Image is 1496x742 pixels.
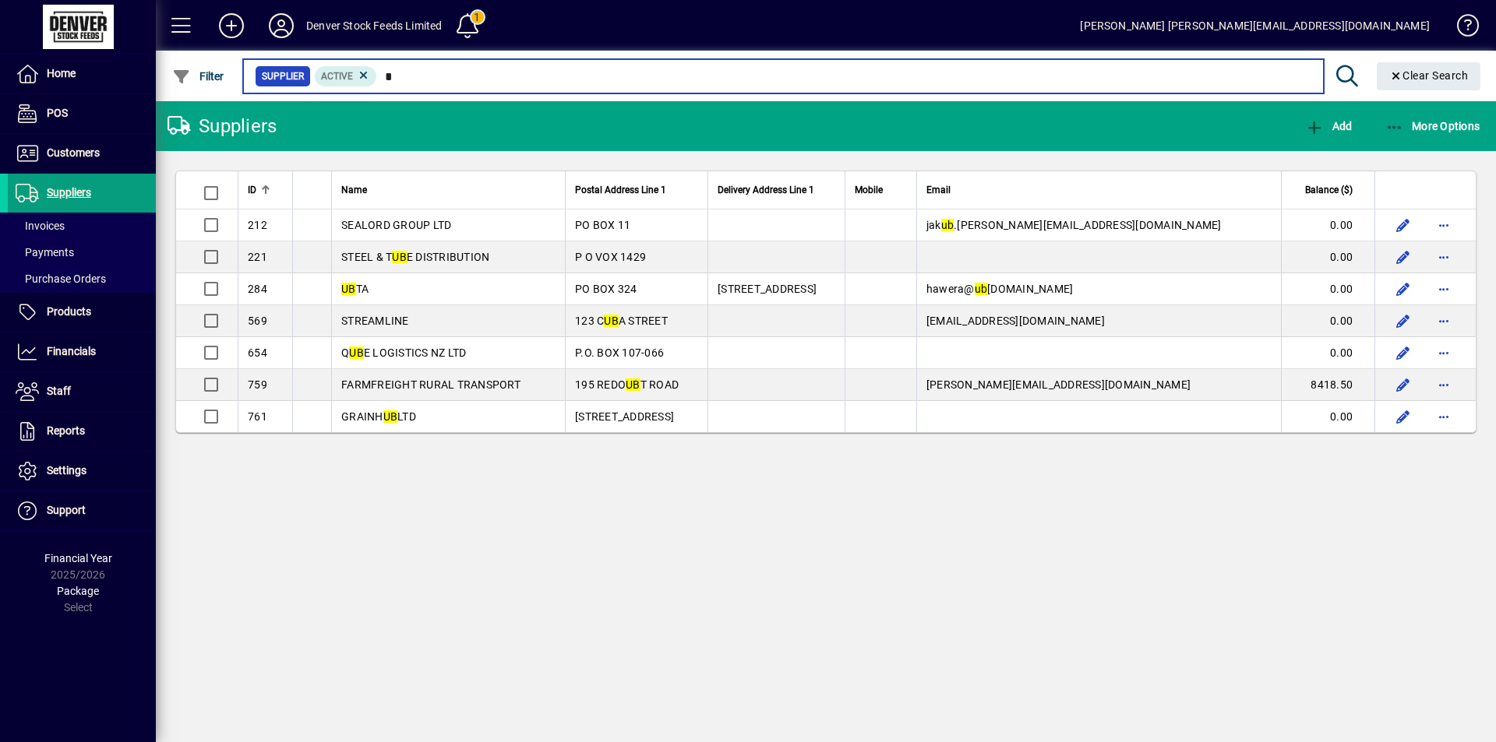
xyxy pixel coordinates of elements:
span: More Options [1385,120,1480,132]
span: Settings [47,464,86,476]
span: [EMAIL_ADDRESS][DOMAIN_NAME] [926,315,1105,327]
span: PO BOX 11 [575,219,630,231]
span: FARMFREIGHT RURAL TRANSPORT [341,378,520,391]
button: Edit [1391,340,1416,365]
div: Balance ($) [1291,181,1367,199]
div: Suppliers [168,114,277,139]
button: Profile [256,12,306,40]
span: Home [47,67,76,79]
button: Edit [1391,213,1416,237]
a: Products [8,293,156,332]
span: POS [47,107,68,119]
button: More options [1431,213,1456,237]
span: Payments [16,246,74,258]
div: Denver Stock Feeds Limited [306,13,443,38]
button: Edit [1391,372,1416,397]
span: Active [321,71,353,82]
span: Reports [47,424,85,437]
span: Clear Search [1389,69,1469,82]
td: 8418.50 [1281,369,1374,401]
span: P O VOX 1429 [575,251,646,263]
button: More Options [1381,112,1484,140]
td: 0.00 [1281,273,1374,305]
em: ub [975,283,988,295]
span: Name [341,181,367,199]
button: More options [1431,404,1456,429]
a: Financials [8,332,156,371]
a: Purchase Orders [8,266,156,292]
button: Edit [1391,404,1416,429]
div: [PERSON_NAME] [PERSON_NAME][EMAIL_ADDRESS][DOMAIN_NAME] [1080,13,1430,38]
a: Customers [8,134,156,173]
button: Add [1301,112,1356,140]
a: Settings [8,452,156,491]
span: Financial Year [44,552,112,564]
div: Name [341,181,556,199]
span: Filter [172,70,224,83]
span: jak .[PERSON_NAME][EMAIL_ADDRESS][DOMAIN_NAME] [926,219,1222,231]
span: 284 [248,283,267,295]
a: Home [8,55,156,93]
em: UB [626,378,640,391]
span: ID [248,181,256,199]
span: STEEL & T E DISTRIBUTION [341,251,489,263]
span: Suppliers [47,186,91,199]
button: Filter [168,62,228,90]
button: Edit [1391,308,1416,333]
span: Delivery Address Line 1 [718,181,814,199]
span: 123 C A STREET [575,315,668,327]
a: Staff [8,372,156,411]
span: Balance ($) [1305,181,1353,199]
span: 569 [248,315,267,327]
span: Support [47,504,86,516]
span: TA [341,283,369,295]
span: Postal Address Line 1 [575,181,666,199]
div: Mobile [855,181,907,199]
span: Invoices [16,220,65,232]
span: Email [926,181,951,199]
mat-chip: Activation Status: Active [315,66,377,86]
span: Financials [47,345,96,357]
span: Customers [47,146,100,159]
button: More options [1431,372,1456,397]
span: Staff [47,385,71,397]
a: Knowledge Base [1445,3,1477,54]
span: 195 REDO T ROAD [575,378,679,391]
a: Reports [8,412,156,451]
td: 0.00 [1281,209,1374,241]
a: POS [8,94,156,133]
button: More options [1431,340,1456,365]
span: 221 [248,251,267,263]
a: Payments [8,239,156,266]
span: 761 [248,410,267,423]
span: STREAMLINE [341,315,409,327]
span: SEALORD GROUP LTD [341,219,451,231]
button: More options [1431,308,1456,333]
span: Package [57,585,99,597]
em: UB [604,315,619,327]
a: Support [8,491,156,530]
em: UB [392,251,407,263]
span: Q E LOGISTICS NZ LTD [341,346,466,359]
span: 654 [248,346,267,359]
td: 0.00 [1281,305,1374,337]
em: ub [941,219,954,231]
div: ID [248,181,283,199]
div: Email [926,181,1272,199]
button: Edit [1391,244,1416,269]
span: Supplier [262,69,304,84]
em: UB [383,410,398,423]
span: [PERSON_NAME][EMAIL_ADDRESS][DOMAIN_NAME] [926,378,1191,391]
button: Add [206,12,256,40]
span: 212 [248,219,267,231]
span: Products [47,305,91,318]
button: More options [1431,244,1456,269]
button: Clear [1377,62,1481,90]
span: Add [1305,120,1352,132]
span: Mobile [855,181,883,199]
span: [STREET_ADDRESS] [575,410,674,423]
span: hawera@ [DOMAIN_NAME] [926,283,1074,295]
span: Purchase Orders [16,273,106,285]
span: [STREET_ADDRESS] [718,283,817,295]
td: 0.00 [1281,241,1374,273]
